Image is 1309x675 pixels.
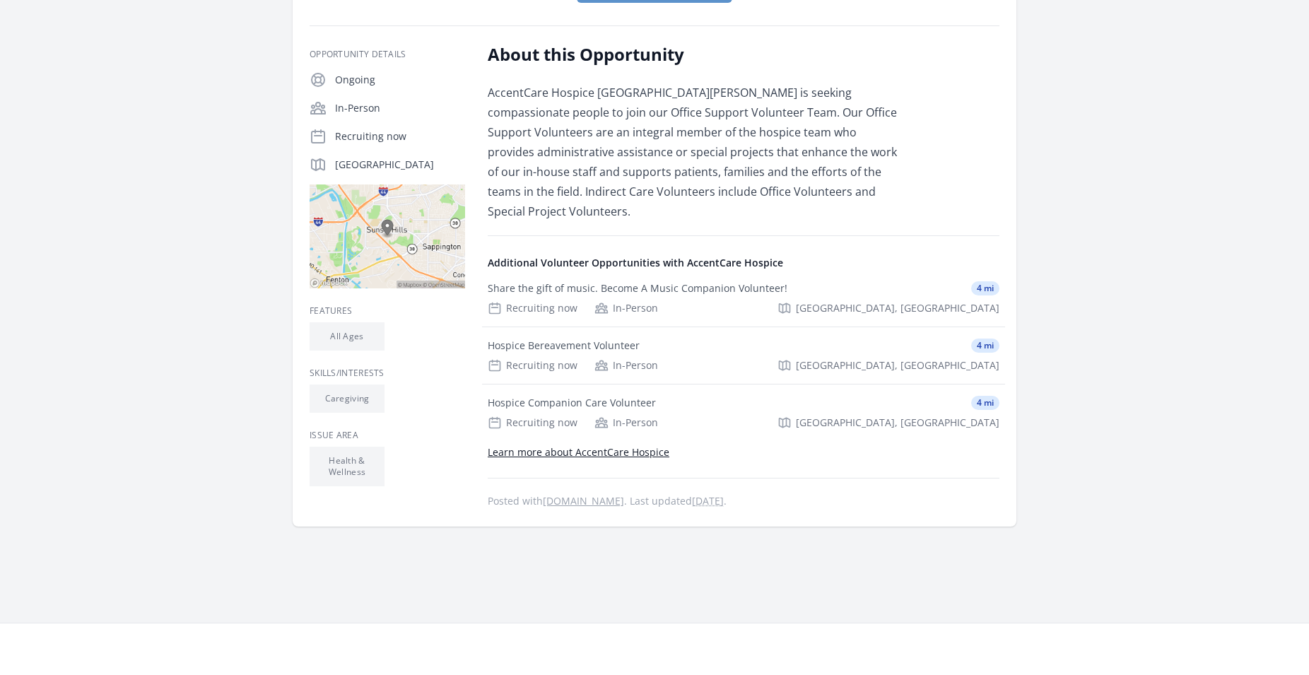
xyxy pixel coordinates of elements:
span: [GEOGRAPHIC_DATA], [GEOGRAPHIC_DATA] [796,301,999,315]
a: Learn more about AccentCare Hospice [488,445,669,459]
div: Recruiting now [488,301,577,315]
p: [GEOGRAPHIC_DATA] [335,158,465,172]
span: 4 mi [971,339,999,353]
p: In-Person [335,101,465,115]
p: Recruiting now [335,129,465,143]
div: Hospice Companion Care Volunteer [488,396,656,410]
a: Hospice Companion Care Volunteer 4 mi Recruiting now In-Person [GEOGRAPHIC_DATA], [GEOGRAPHIC_DATA] [482,385,1005,441]
h3: Skills/Interests [310,368,465,379]
h2: About this Opportunity [488,43,901,66]
span: [GEOGRAPHIC_DATA], [GEOGRAPHIC_DATA] [796,416,999,430]
div: In-Person [594,358,658,372]
h4: Additional Volunteer Opportunities with AccentCare Hospice [488,256,999,270]
div: In-Person [594,301,658,315]
li: All Ages [310,322,385,351]
h3: Features [310,305,465,317]
li: Caregiving [310,385,385,413]
span: AccentCare Hospice [GEOGRAPHIC_DATA][PERSON_NAME] is seeking compassionate people to join our Off... [488,85,897,219]
a: [DOMAIN_NAME] [543,494,624,507]
p: Posted with . Last updated . [488,495,999,507]
a: Share the gift of music. Become A Music Companion Volunteer! 4 mi Recruiting now In-Person [GEOGR... [482,270,1005,327]
h3: Issue area [310,430,465,441]
span: [GEOGRAPHIC_DATA], [GEOGRAPHIC_DATA] [796,358,999,372]
p: Ongoing [335,73,465,87]
li: Health & Wellness [310,447,385,486]
div: Recruiting now [488,358,577,372]
img: Map [310,184,465,288]
abbr: Sun, Jul 20, 2025 10:47 PM [692,494,724,507]
span: 4 mi [971,281,999,295]
div: Hospice Bereavement Volunteer [488,339,640,353]
a: Hospice Bereavement Volunteer 4 mi Recruiting now In-Person [GEOGRAPHIC_DATA], [GEOGRAPHIC_DATA] [482,327,1005,384]
span: 4 mi [971,396,999,410]
div: Recruiting now [488,416,577,430]
h3: Opportunity Details [310,49,465,60]
div: Share the gift of music. Become A Music Companion Volunteer! [488,281,787,295]
div: In-Person [594,416,658,430]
